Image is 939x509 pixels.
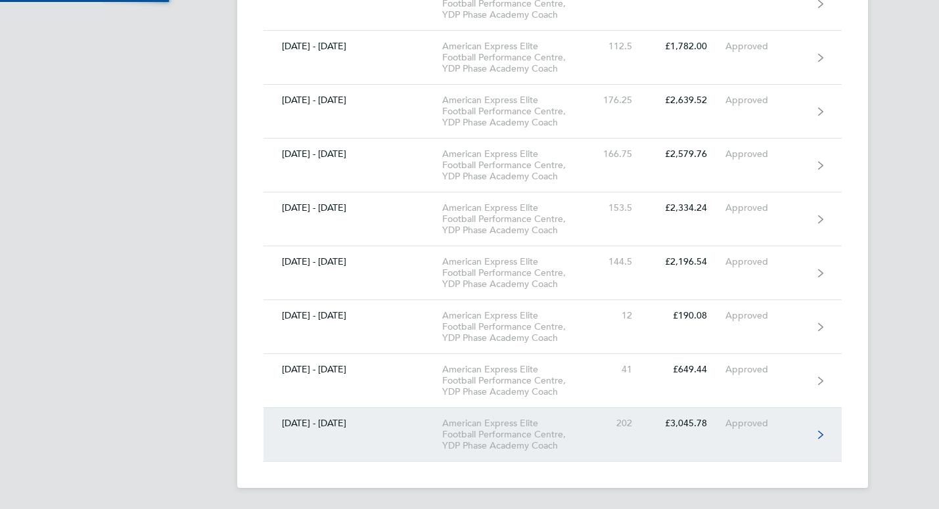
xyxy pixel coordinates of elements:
[725,310,806,321] div: Approved
[725,364,806,375] div: Approved
[593,202,651,213] div: 153.5
[725,202,806,213] div: Approved
[263,364,443,375] div: [DATE] - [DATE]
[263,31,842,85] a: [DATE] - [DATE]American Express Elite Football Performance Centre, YDP Phase Academy Coach112.5£1...
[263,95,443,106] div: [DATE] - [DATE]
[263,256,443,267] div: [DATE] - [DATE]
[263,354,842,408] a: [DATE] - [DATE]American Express Elite Football Performance Centre, YDP Phase Academy Coach41£649....
[263,192,842,246] a: [DATE] - [DATE]American Express Elite Football Performance Centre, YDP Phase Academy Coach153.5£2...
[263,41,443,52] div: [DATE] - [DATE]
[651,148,725,160] div: £2,579.76
[442,202,593,236] div: American Express Elite Football Performance Centre, YDP Phase Academy Coach
[593,41,651,52] div: 112.5
[725,148,806,160] div: Approved
[263,148,443,160] div: [DATE] - [DATE]
[725,95,806,106] div: Approved
[263,246,842,300] a: [DATE] - [DATE]American Express Elite Football Performance Centre, YDP Phase Academy Coach144.5£2...
[442,364,593,397] div: American Express Elite Football Performance Centre, YDP Phase Academy Coach
[593,95,651,106] div: 176.25
[263,139,842,192] a: [DATE] - [DATE]American Express Elite Football Performance Centre, YDP Phase Academy Coach166.75£...
[651,364,725,375] div: £649.44
[263,202,443,213] div: [DATE] - [DATE]
[263,300,842,354] a: [DATE] - [DATE]American Express Elite Football Performance Centre, YDP Phase Academy Coach12£190....
[593,364,651,375] div: 41
[593,148,651,160] div: 166.75
[651,310,725,321] div: £190.08
[651,256,725,267] div: £2,196.54
[442,41,593,74] div: American Express Elite Football Performance Centre, YDP Phase Academy Coach
[725,418,806,429] div: Approved
[725,41,806,52] div: Approved
[442,310,593,343] div: American Express Elite Football Performance Centre, YDP Phase Academy Coach
[263,310,443,321] div: [DATE] - [DATE]
[442,95,593,128] div: American Express Elite Football Performance Centre, YDP Phase Academy Coach
[725,256,806,267] div: Approved
[593,418,651,429] div: 202
[442,418,593,451] div: American Express Elite Football Performance Centre, YDP Phase Academy Coach
[593,256,651,267] div: 144.5
[263,408,842,462] a: [DATE] - [DATE]American Express Elite Football Performance Centre, YDP Phase Academy Coach202£3,0...
[593,310,651,321] div: 12
[651,41,725,52] div: £1,782.00
[651,202,725,213] div: £2,334.24
[442,256,593,290] div: American Express Elite Football Performance Centre, YDP Phase Academy Coach
[442,148,593,182] div: American Express Elite Football Performance Centre, YDP Phase Academy Coach
[651,418,725,429] div: £3,045.78
[263,85,842,139] a: [DATE] - [DATE]American Express Elite Football Performance Centre, YDP Phase Academy Coach176.25£...
[263,418,443,429] div: [DATE] - [DATE]
[651,95,725,106] div: £2,639.52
